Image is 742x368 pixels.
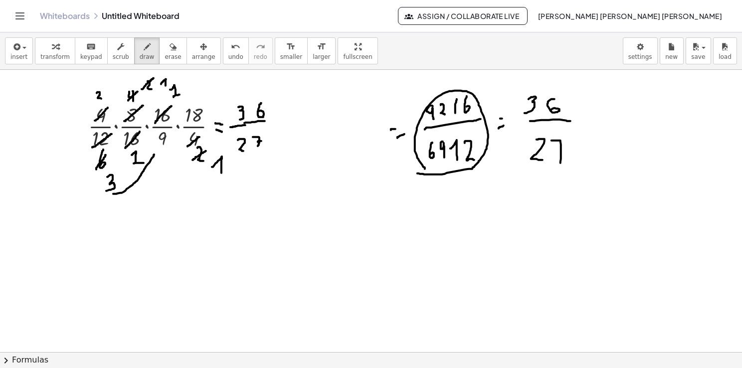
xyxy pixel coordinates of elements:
[113,53,129,60] span: scrub
[75,37,108,64] button: keyboardkeypad
[343,53,372,60] span: fullscreen
[280,53,302,60] span: smaller
[5,37,33,64] button: insert
[338,37,377,64] button: fullscreen
[10,53,27,60] span: insert
[713,37,737,64] button: load
[228,53,243,60] span: undo
[186,37,221,64] button: arrange
[660,37,684,64] button: new
[192,53,215,60] span: arrange
[686,37,711,64] button: save
[248,37,273,64] button: redoredo
[107,37,135,64] button: scrub
[254,53,267,60] span: redo
[86,41,96,53] i: keyboard
[406,11,520,20] span: Assign / Collaborate Live
[275,37,308,64] button: format_sizesmaller
[307,37,336,64] button: format_sizelarger
[165,53,181,60] span: erase
[134,37,160,64] button: draw
[623,37,658,64] button: settings
[317,41,326,53] i: format_size
[40,53,70,60] span: transform
[40,11,90,21] a: Whiteboards
[286,41,296,53] i: format_size
[313,53,330,60] span: larger
[538,11,722,20] span: [PERSON_NAME] [PERSON_NAME] [PERSON_NAME]
[12,8,28,24] button: Toggle navigation
[719,53,732,60] span: load
[223,37,249,64] button: undoundo
[691,53,705,60] span: save
[665,53,678,60] span: new
[256,41,265,53] i: redo
[530,7,730,25] button: [PERSON_NAME] [PERSON_NAME] [PERSON_NAME]
[231,41,240,53] i: undo
[80,53,102,60] span: keypad
[35,37,75,64] button: transform
[628,53,652,60] span: settings
[398,7,528,25] button: Assign / Collaborate Live
[159,37,186,64] button: erase
[140,53,155,60] span: draw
